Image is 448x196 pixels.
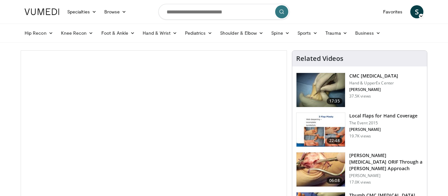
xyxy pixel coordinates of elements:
[267,27,293,40] a: Spine
[296,73,345,107] img: 54618_0000_3.png.150x105_q85_crop-smart_upscale.jpg
[349,134,371,139] p: 19.7K views
[294,27,322,40] a: Sports
[379,5,406,18] a: Favorites
[327,98,342,104] span: 17:35
[97,27,139,40] a: Foot & Ankle
[349,180,371,185] p: 17.0K views
[349,173,423,178] p: [PERSON_NAME]
[139,27,181,40] a: Hand & Wrist
[296,113,345,147] img: b6f583b7-1888-44fa-9956-ce612c416478.150x105_q85_crop-smart_upscale.jpg
[25,9,59,15] img: VuMedi Logo
[63,5,100,18] a: Specialties
[321,27,351,40] a: Trauma
[21,27,57,40] a: Hip Recon
[349,94,371,99] p: 37.5K views
[349,87,398,92] p: [PERSON_NAME]
[349,120,418,126] p: The Event 2015
[296,113,423,147] a: 22:48 Local Flaps for Hand Coverage The Event 2015 [PERSON_NAME] 19.7K views
[351,27,385,40] a: Business
[349,152,423,172] h3: [PERSON_NAME][MEDICAL_DATA] ORIF Through a [PERSON_NAME] Approach
[158,4,290,20] input: Search topics, interventions
[349,73,398,79] h3: CMC [MEDICAL_DATA]
[296,55,343,62] h4: Related Videos
[296,152,423,187] a: 06:08 [PERSON_NAME][MEDICAL_DATA] ORIF Through a [PERSON_NAME] Approach [PERSON_NAME] 17.0K views
[181,27,216,40] a: Pediatrics
[100,5,131,18] a: Browse
[349,113,418,119] h3: Local Flaps for Hand Coverage
[349,80,398,86] p: Hand & UpperEx Center
[296,152,345,187] img: af335e9d-3f89-4d46-97d1-d9f0cfa56dd9.150x105_q85_crop-smart_upscale.jpg
[216,27,267,40] a: Shoulder & Elbow
[327,177,342,184] span: 06:08
[410,5,423,18] a: S
[296,73,423,107] a: 17:35 CMC [MEDICAL_DATA] Hand & UpperEx Center [PERSON_NAME] 37.5K views
[57,27,97,40] a: Knee Recon
[349,127,418,132] p: [PERSON_NAME]
[327,137,342,144] span: 22:48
